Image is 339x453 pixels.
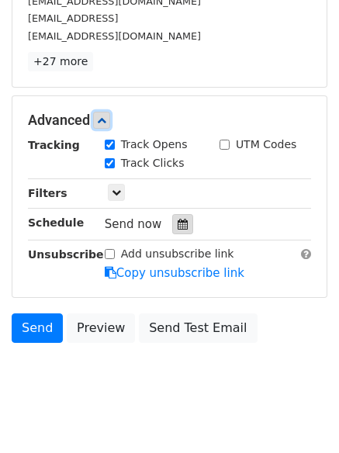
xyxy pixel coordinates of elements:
iframe: Chat Widget [261,379,339,453]
a: Send Test Email [139,313,257,343]
a: Copy unsubscribe link [105,266,244,280]
h5: Advanced [28,112,311,129]
small: [EMAIL_ADDRESS][DOMAIN_NAME] [28,30,201,42]
a: +27 more [28,52,93,71]
strong: Unsubscribe [28,248,104,261]
a: Send [12,313,63,343]
label: UTM Codes [236,137,296,153]
a: Preview [67,313,135,343]
label: Track Clicks [121,155,185,171]
small: [EMAIL_ADDRESS] [28,12,118,24]
strong: Schedule [28,216,84,229]
label: Track Opens [121,137,188,153]
label: Add unsubscribe link [121,246,234,262]
span: Send now [105,217,162,231]
strong: Filters [28,187,67,199]
strong: Tracking [28,139,80,151]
